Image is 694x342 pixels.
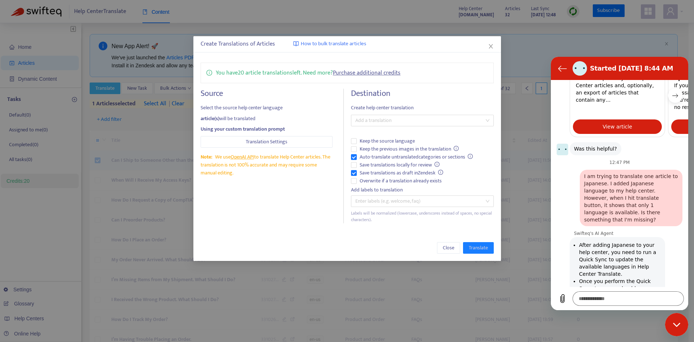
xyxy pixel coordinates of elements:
span: Create help center translation [351,104,493,112]
span: Select the source help center language [201,104,333,112]
span: Note: [201,153,212,161]
a: How to bulk translate articles [293,40,366,48]
a: View article: 'Fixing Issues with Translation Glossary CSV Uploads' [120,63,209,77]
span: Save translations as draft in Zendesk [356,169,446,177]
img: image-link [293,41,299,47]
div: Labels will be normalized (lowercase, underscores instead of spaces, no special characters). [351,210,493,224]
h4: Source [201,89,333,98]
div: Create Translations of Articles [201,40,494,48]
span: Close [442,244,454,252]
div: Using your custom translation prompt [201,125,333,133]
p: 12:47 PM [59,103,79,109]
span: info-circle [438,170,443,175]
strong: article(s) [201,114,219,123]
button: Upload file [4,235,19,249]
div: We use to translate Help Center articles. The translation is not 100% accurate and may require so... [201,153,333,177]
button: Close [437,242,460,254]
span: How to bulk translate articles [301,40,366,48]
span: info-circle [206,68,212,76]
span: Keep the previous images in the translation [356,145,462,153]
span: Overwrite if a translation already exists [356,177,444,185]
li: After adding Japanese to your help center, you need to run a Quick Sync to update the available l... [28,185,110,221]
span: Was this helpful? [23,88,66,96]
iframe: Messaging window [551,57,688,310]
iframe: Button to launch messaging window, conversation in progress [665,313,688,336]
span: Save translations locally for review [356,161,442,169]
span: info-circle [434,162,440,167]
h4: Destination [351,89,493,98]
span: info-circle [468,154,473,159]
span: close [488,43,493,49]
p: You have 20 article translations left. Need more? [216,68,400,77]
a: Purchase additional credits [333,68,400,78]
a: OpenAI API [230,153,254,161]
p: Swifteq's AI Agent [23,174,137,180]
span: Translation Settings [246,138,287,146]
span: Auto-translate untranslated categories or sections [356,153,476,161]
span: info-circle [454,146,459,151]
button: Translate [463,242,493,254]
div: will be translated [201,115,333,123]
span: I am trying to translate one article to Japanese. I added Japanese language to my help center. Ho... [33,116,127,166]
button: Translation Settings [201,136,333,148]
li: Once you perform the Quick Sync, Japanese should appear as a selectable language for translation. [28,221,110,250]
span: Keep the source language [356,137,417,145]
button: Close [487,42,494,50]
div: Add labels to translation [351,186,493,194]
p: If you're uploading a translation glossary and it's not working. You're getting errors, no errors... [123,25,206,54]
